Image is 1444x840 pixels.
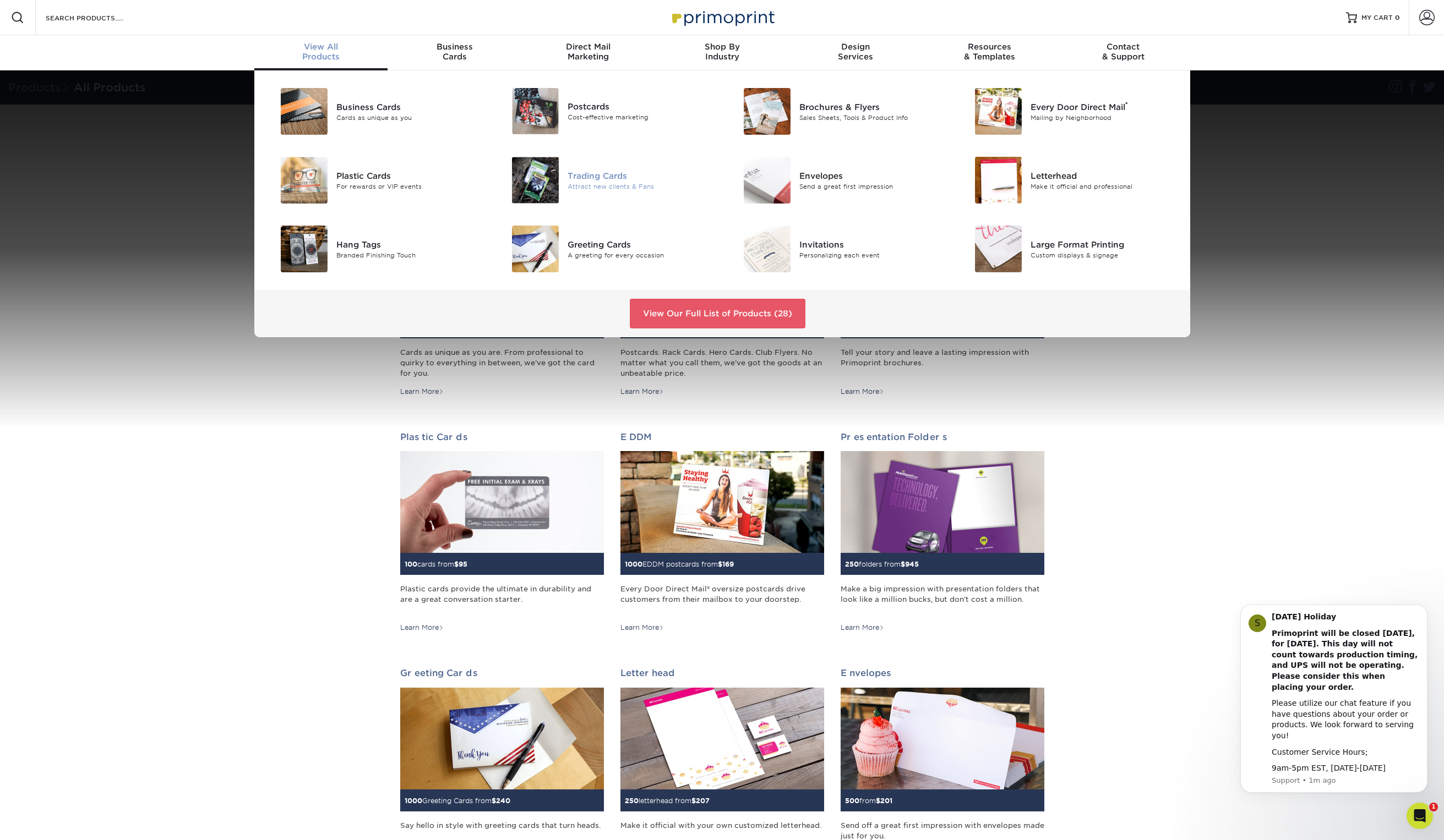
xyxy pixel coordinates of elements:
[901,560,905,568] span: $
[799,169,945,182] div: Envelopes
[975,226,1022,272] img: Large Format Printing
[1056,42,1190,52] span: Contact
[905,560,919,568] span: 945
[744,157,791,204] img: Envelopes
[336,250,482,260] div: Branded Finishing Touch
[799,101,945,113] div: Brochures & Flyers
[521,42,655,52] span: Direct Mail
[962,152,1177,208] a: Letterhead Letterhead Make it official and professional
[841,432,1044,633] a: Presentation Folders 250folders from$945 Make a big impression with presentation folders that loo...
[405,560,467,568] small: cards from
[400,451,604,553] img: Plastic Cards
[1125,101,1128,108] sup: ®
[336,113,482,122] div: Cards as unique as you
[336,169,482,182] div: Plastic Cards
[975,88,1022,135] img: Every Door Direct Mail
[400,432,604,633] a: Plastic Cards 100cards from$95 Plastic cards provide the ultimate in durability and are a great c...
[962,221,1177,277] a: Large Format Printing Large Format Printing Custom displays & signage
[620,688,824,789] img: Letterhead
[722,560,734,568] span: 169
[731,84,946,139] a: Brochures & Flyers Brochures & Flyers Sales Sheets, Tools & Product Info
[841,432,1044,442] h2: Presentation Folders
[655,42,789,62] div: Industry
[799,238,945,250] div: Invitations
[731,152,946,208] a: Envelopes Envelopes Send a great first impression
[492,797,496,805] span: $
[499,152,714,208] a: Trading Cards Trading Cards Attract new clients & Fans
[789,35,923,70] a: DesignServices
[1031,101,1176,113] div: Every Door Direct Mail
[568,169,713,182] div: Trading Cards
[841,451,1044,553] img: Presentation Folders
[405,560,417,568] span: 100
[1407,803,1433,829] iframe: Intercom live chat
[400,688,604,789] img: Greeting Cards
[1056,42,1190,62] div: & Support
[254,42,388,62] div: Products
[841,668,1044,678] h2: Envelopes
[405,797,510,805] small: Greeting Cards from
[620,623,664,633] div: Learn More
[841,623,884,633] div: Learn More
[459,560,467,568] span: 95
[512,226,559,272] img: Greeting Cards
[400,668,604,678] h2: Greeting Cards
[454,560,459,568] span: $
[975,157,1022,204] img: Letterhead
[876,797,880,805] span: $
[630,299,805,328] a: View Our Full List of Products (28)
[268,84,483,139] a: Business Cards Business Cards Cards as unique as you
[268,152,483,208] a: Plastic Cards Plastic Cards For rewards or VIP events
[1395,14,1400,21] span: 0
[521,42,655,62] div: Marketing
[499,84,714,139] a: Postcards Postcards Cost-effective marketing
[620,668,824,678] h2: Letterhead
[336,238,482,250] div: Hang Tags
[281,226,328,272] img: Hang Tags
[1031,250,1176,260] div: Custom displays & signage
[620,432,824,633] a: EDDM 1000EDDM postcards from$169 Every Door Direct Mail® oversize postcards drive customers from ...
[496,797,510,805] span: 240
[620,584,824,616] div: Every Door Direct Mail® oversize postcards drive customers from their mailbox to your doorstep.
[1031,169,1176,182] div: Letterhead
[744,88,791,135] img: Brochures & Flyers
[568,101,713,113] div: Postcards
[799,182,945,191] div: Send a great first impression
[336,101,482,113] div: Business Cards
[405,797,422,805] span: 1000
[400,432,604,442] h2: Plastic Cards
[3,806,94,836] iframe: Google Customer Reviews
[625,797,639,805] span: 250
[923,42,1056,62] div: & Templates
[696,797,710,805] span: 207
[388,42,521,62] div: Cards
[254,42,388,52] span: View All
[268,221,483,277] a: Hang Tags Hang Tags Branded Finishing Touch
[568,250,713,260] div: A greeting for every occasion
[1429,803,1438,811] span: 1
[400,584,604,616] div: Plastic cards provide the ultimate in durability and are a great conversation starter.
[1056,35,1190,70] a: Contact& Support
[620,432,824,442] h2: EDDM
[336,182,482,191] div: For rewards or VIP events
[962,84,1177,139] a: Every Door Direct Mail Every Door Direct Mail® Mailing by Neighborhood
[845,797,892,805] small: from
[388,42,521,52] span: Business
[568,238,713,250] div: Greeting Cards
[845,560,919,568] small: folders from
[718,560,722,568] span: $
[281,157,328,204] img: Plastic Cards
[691,797,696,805] span: $
[789,42,923,52] span: Design
[845,560,859,568] span: 250
[45,11,152,24] input: SEARCH PRODUCTS.....
[1031,182,1176,191] div: Make it official and professional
